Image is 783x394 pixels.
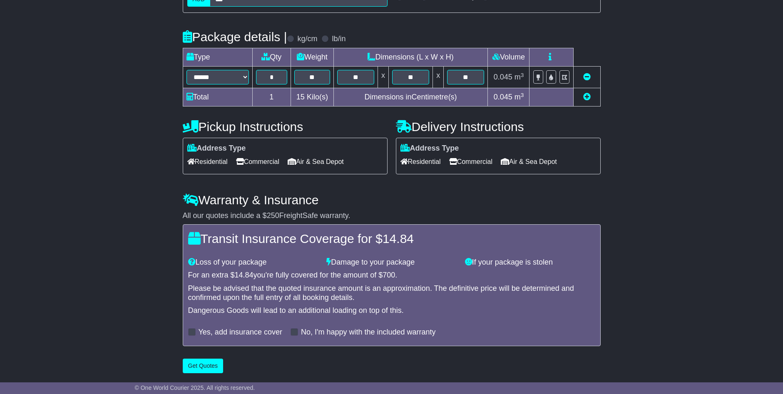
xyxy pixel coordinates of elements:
[521,92,524,98] sup: 3
[449,155,492,168] span: Commercial
[188,306,595,315] div: Dangerous Goods will lead to an additional loading on top of this.
[297,35,317,44] label: kg/cm
[183,359,224,373] button: Get Quotes
[333,48,488,67] td: Dimensions (L x W x H)
[583,93,591,101] a: Add new item
[322,258,461,267] div: Damage to your package
[188,271,595,280] div: For an extra $ you're fully covered for the amount of $ .
[332,35,346,44] label: lb/in
[378,67,388,88] td: x
[461,258,599,267] div: If your package is stolen
[400,144,459,153] label: Address Type
[521,72,524,78] sup: 3
[183,211,601,221] div: All our quotes include a $ FreightSafe warranty.
[583,73,591,81] a: Remove this item
[183,120,388,134] h4: Pickup Instructions
[183,193,601,207] h4: Warranty & Insurance
[188,284,595,302] div: Please be advised that the quoted insurance amount is an approximation. The definitive price will...
[488,48,529,67] td: Volume
[515,93,524,101] span: m
[296,93,305,101] span: 15
[383,271,395,279] span: 700
[236,155,279,168] span: Commercial
[183,30,287,44] h4: Package details |
[291,48,334,67] td: Weight
[184,258,323,267] div: Loss of your package
[383,232,414,245] span: 14.84
[183,88,252,107] td: Total
[187,155,228,168] span: Residential
[183,48,252,67] td: Type
[252,88,291,107] td: 1
[267,211,279,220] span: 250
[433,67,444,88] td: x
[515,73,524,81] span: m
[288,155,344,168] span: Air & Sea Depot
[333,88,488,107] td: Dimensions in Centimetre(s)
[187,144,246,153] label: Address Type
[301,328,436,337] label: No, I'm happy with the included warranty
[400,155,441,168] span: Residential
[501,155,557,168] span: Air & Sea Depot
[188,232,595,245] h4: Transit Insurance Coverage for $
[396,120,601,134] h4: Delivery Instructions
[291,88,334,107] td: Kilo(s)
[235,271,254,279] span: 14.84
[494,73,512,81] span: 0.045
[494,93,512,101] span: 0.045
[199,328,282,337] label: Yes, add insurance cover
[135,384,255,391] span: © One World Courier 2025. All rights reserved.
[252,48,291,67] td: Qty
